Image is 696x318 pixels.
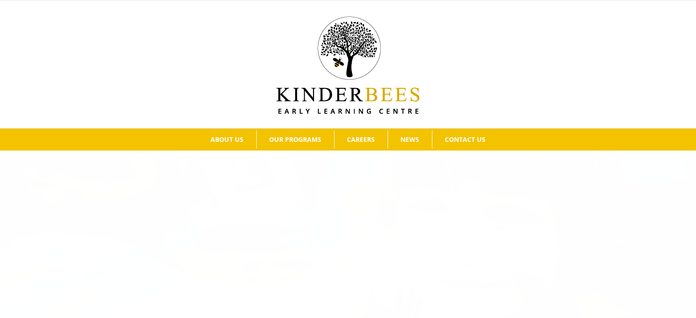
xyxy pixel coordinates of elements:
[432,130,498,149] a: CONTACT US
[257,130,334,149] a: OUR PROGRAMS
[14,129,682,151] nav: Main Menu
[445,136,486,143] span: CONTACT US
[347,136,375,143] span: CAREERS
[276,16,420,114] img: Kinder Bees Logo
[335,130,388,149] a: CAREERS
[210,136,243,143] span: ABOUT US
[198,130,256,149] a: ABOUT US
[269,136,321,143] span: OUR PROGRAMS
[400,136,419,143] span: NEWS
[388,130,432,149] a: NEWS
